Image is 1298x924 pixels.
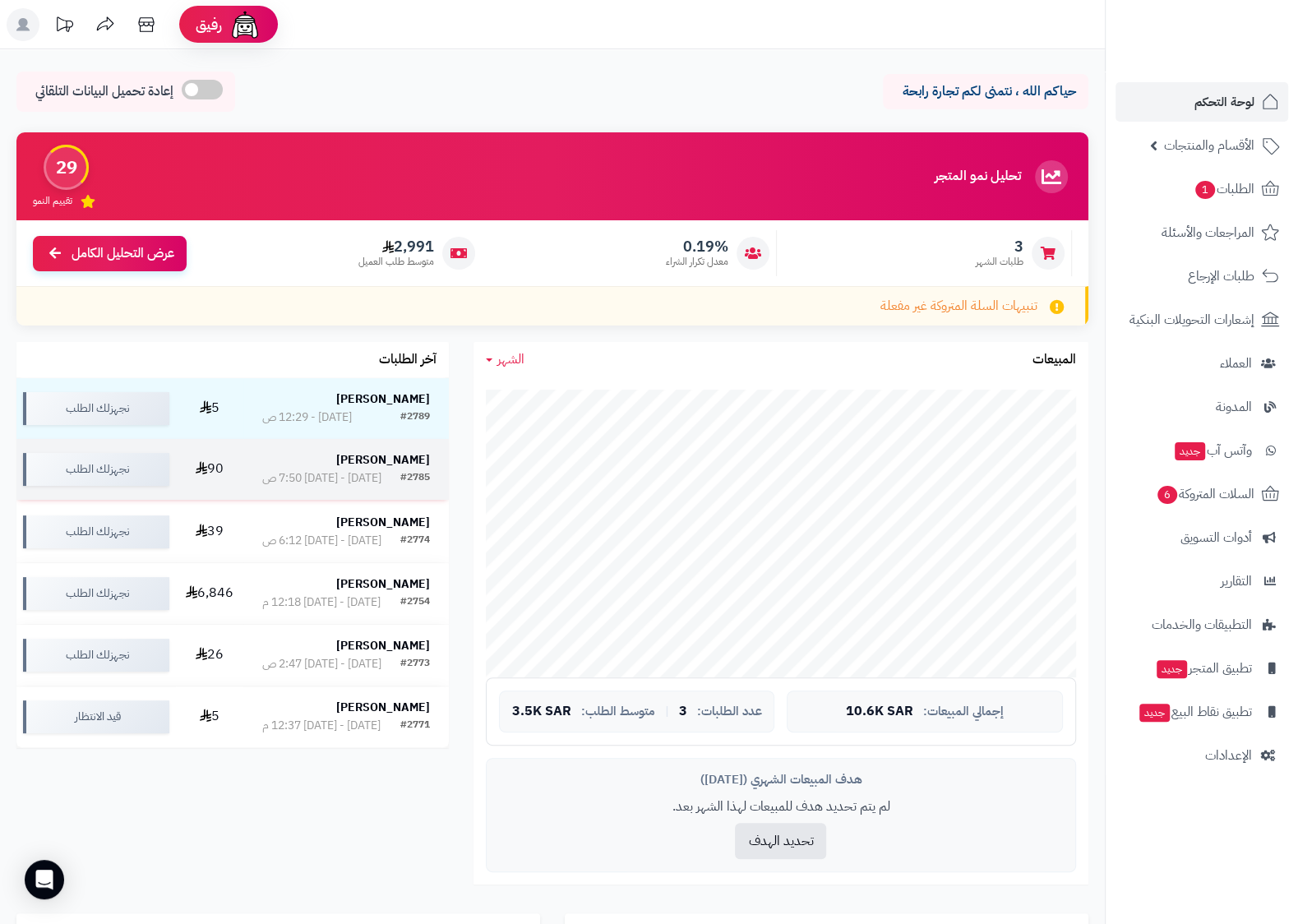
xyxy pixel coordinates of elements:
[976,255,1023,269] span: طلبات الشهر
[176,501,243,562] td: 39
[262,470,381,487] div: [DATE] - [DATE] 7:50 ص
[1195,181,1215,199] span: 1
[1180,526,1252,549] span: أدوات التسويق
[23,515,169,548] div: نجهزلك الطلب
[1220,352,1252,375] span: العملاء
[176,686,243,747] td: 5
[1164,134,1254,157] span: الأقسام والمنتجات
[1175,442,1205,460] span: جديد
[336,514,430,531] strong: [PERSON_NAME]
[176,439,243,500] td: 90
[25,860,64,899] div: Open Intercom Messenger
[33,236,187,271] a: عرض التحليل الكامل
[1221,570,1252,593] span: التقارير
[679,705,687,719] span: 3
[262,533,381,549] div: [DATE] - [DATE] 6:12 ص
[23,392,169,425] div: نجهزلك الطلب
[1116,649,1288,688] a: تطبيق المتجرجديد
[880,297,1037,316] span: تنبيهات السلة المتروكة غير مفعلة
[44,8,85,45] a: تحديثات المنصة
[1116,387,1288,427] a: المدونة
[1116,431,1288,470] a: وآتس آبجديد
[1116,605,1288,644] a: التطبيقات والخدمات
[1216,395,1252,418] span: المدونة
[895,82,1076,101] p: حياكم الله ، نتمنى لكم تجارة رابحة
[666,255,728,269] span: معدل تكرار الشراء
[379,353,437,367] h3: آخر الطلبات
[176,625,243,686] td: 26
[262,718,381,734] div: [DATE] - [DATE] 12:37 م
[400,470,430,487] div: #2785
[1152,613,1252,636] span: التطبيقات والخدمات
[72,244,174,263] span: عرض التحليل الكامل
[400,656,430,672] div: #2773
[1116,518,1288,557] a: أدوات التسويق
[486,350,524,369] a: الشهر
[499,771,1063,788] div: هدف المبيعات الشهري ([DATE])
[497,349,524,369] span: الشهر
[1173,439,1252,462] span: وآتس آب
[358,255,434,269] span: متوسط طلب العميل
[400,594,430,611] div: #2754
[262,656,381,672] div: [DATE] - [DATE] 2:47 ص
[1157,660,1187,678] span: جديد
[1116,474,1288,514] a: السلات المتروكة6
[1194,178,1254,201] span: الطلبات
[1129,308,1254,331] span: إشعارات التحويلات البنكية
[846,705,913,719] span: 10.6K SAR
[176,563,243,624] td: 6,846
[1116,300,1288,340] a: إشعارات التحويلات البنكية
[1188,265,1254,288] span: طلبات الإرجاع
[336,699,430,716] strong: [PERSON_NAME]
[1162,221,1254,244] span: المراجعات والأسئلة
[923,705,1004,718] span: إجمالي المبيعات:
[262,409,352,426] div: [DATE] - 12:29 ص
[735,823,826,859] button: تحديد الهدف
[1138,700,1252,723] span: تطبيق نقاط البيع
[23,700,169,733] div: قيد الانتظار
[336,451,430,469] strong: [PERSON_NAME]
[336,637,430,654] strong: [PERSON_NAME]
[1156,483,1254,506] span: السلات المتروكة
[1155,657,1252,680] span: تطبيق المتجر
[1139,704,1170,722] span: جديد
[512,705,571,719] span: 3.5K SAR
[1116,82,1288,122] a: لوحة التحكم
[358,238,434,256] span: 2,991
[1032,353,1076,367] h3: المبيعات
[262,594,381,611] div: [DATE] - [DATE] 12:18 م
[1194,90,1254,113] span: لوحة التحكم
[400,718,430,734] div: #2771
[400,409,430,426] div: #2789
[697,705,762,718] span: عدد الطلبات:
[1205,744,1252,767] span: الإعدادات
[23,453,169,486] div: نجهزلك الطلب
[1116,213,1288,252] a: المراجعات والأسئلة
[400,533,430,549] div: #2774
[976,238,1023,256] span: 3
[581,705,655,718] span: متوسط الطلب:
[935,169,1021,184] h3: تحليل نمو المتجر
[229,8,261,41] img: ai-face.png
[336,575,430,593] strong: [PERSON_NAME]
[1116,256,1288,296] a: طلبات الإرجاع
[1116,692,1288,732] a: تطبيق نقاط البيعجديد
[33,194,72,208] span: تقييم النمو
[665,705,669,718] span: |
[336,390,430,408] strong: [PERSON_NAME]
[1116,561,1288,601] a: التقارير
[23,639,169,672] div: نجهزلك الطلب
[23,577,169,610] div: نجهزلك الطلب
[176,378,243,439] td: 5
[499,797,1063,816] p: لم يتم تحديد هدف للمبيعات لهذا الشهر بعد.
[196,15,222,35] span: رفيق
[1116,344,1288,383] a: العملاء
[1157,486,1177,504] span: 6
[35,82,173,101] span: إعادة تحميل البيانات التلقائي
[1116,169,1288,209] a: الطلبات1
[1116,736,1288,775] a: الإعدادات
[666,238,728,256] span: 0.19%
